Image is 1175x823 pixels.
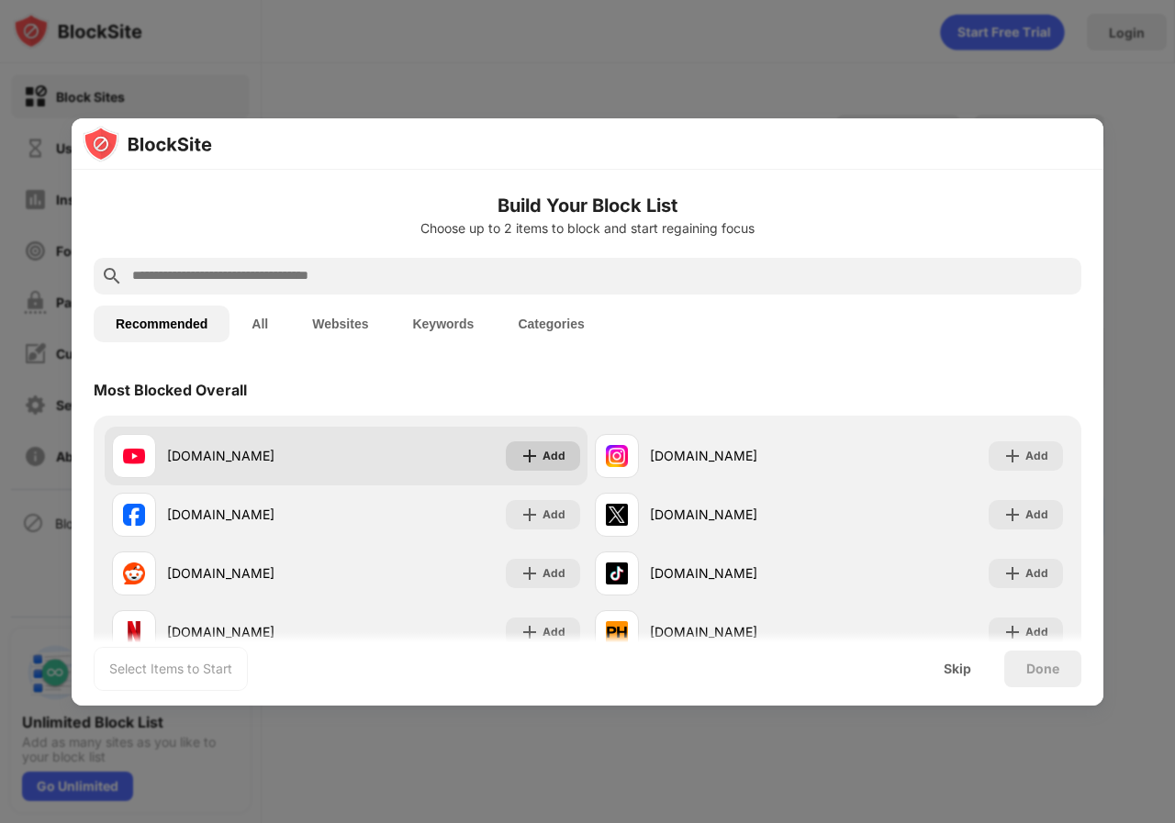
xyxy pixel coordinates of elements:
[167,446,346,465] div: [DOMAIN_NAME]
[606,562,628,584] img: favicons
[543,506,565,524] div: Add
[650,505,829,524] div: [DOMAIN_NAME]
[123,445,145,467] img: favicons
[543,447,565,465] div: Add
[543,564,565,583] div: Add
[167,505,346,524] div: [DOMAIN_NAME]
[123,504,145,526] img: favicons
[543,623,565,641] div: Add
[1025,564,1048,583] div: Add
[94,306,229,342] button: Recommended
[650,622,829,641] div: [DOMAIN_NAME]
[123,562,145,584] img: favicons
[290,306,390,342] button: Websites
[944,662,971,676] div: Skip
[167,622,346,641] div: [DOMAIN_NAME]
[229,306,290,342] button: All
[1025,447,1048,465] div: Add
[94,381,247,399] div: Most Blocked Overall
[123,621,145,643] img: favicons
[94,192,1081,219] h6: Build Your Block List
[606,621,628,643] img: favicons
[1025,623,1048,641] div: Add
[390,306,496,342] button: Keywords
[650,563,829,583] div: [DOMAIN_NAME]
[101,265,123,287] img: search.svg
[1026,662,1059,676] div: Done
[606,445,628,467] img: favicons
[83,126,212,162] img: logo-blocksite.svg
[94,221,1081,236] div: Choose up to 2 items to block and start regaining focus
[496,306,606,342] button: Categories
[1025,506,1048,524] div: Add
[109,660,232,678] div: Select Items to Start
[167,563,346,583] div: [DOMAIN_NAME]
[606,504,628,526] img: favicons
[650,446,829,465] div: [DOMAIN_NAME]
